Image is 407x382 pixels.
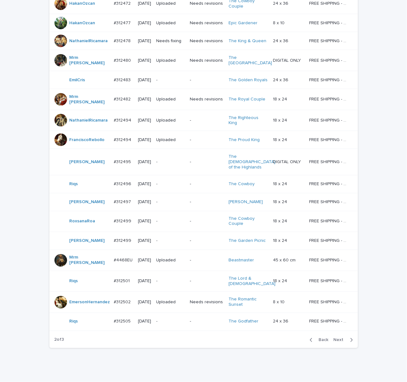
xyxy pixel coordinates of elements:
[70,181,78,187] a: Riqs
[190,300,223,305] p: Needs revisions
[114,37,132,44] p: #312478
[156,219,185,224] p: -
[273,19,286,26] p: 8 x 10
[138,137,151,143] p: [DATE]
[70,38,108,44] a: NathanielRicamara
[229,199,263,205] a: [PERSON_NAME]
[70,1,95,6] a: HakanOzcan
[190,319,223,324] p: -
[229,216,268,227] a: The Cowboy Couple
[156,159,185,165] p: -
[273,318,290,324] p: 24 x 36
[309,237,349,244] p: FREE SHIPPING - preview in 1-2 business days, after your approval delivery will take 5-10 b.d.
[309,76,349,83] p: FREE SHIPPING - preview in 1-2 business days, after your approval delivery will take 5-10 b.d.
[190,97,223,102] p: Needs revisions
[138,279,151,284] p: [DATE]
[229,55,272,66] a: The [GEOGRAPHIC_DATA]
[70,319,78,324] a: Riqs
[156,58,185,63] p: Uploaded
[70,94,109,105] a: Mrm [PERSON_NAME]
[156,199,185,205] p: -
[273,76,290,83] p: 24 x 36
[70,77,85,83] a: EmilCris
[229,276,275,287] a: The Lord & [DEMOGRAPHIC_DATA]
[70,300,110,305] a: EmersonHernandez
[229,20,257,26] a: Epic Gardener
[49,50,358,71] tr: Mrm [PERSON_NAME] #312480#312480 [DATE]UploadedNeeds revisionsThe [GEOGRAPHIC_DATA] DIGITAL ONLYD...
[138,238,151,244] p: [DATE]
[309,218,349,224] p: FREE SHIPPING - preview in 1-2 business days, after your approval delivery will take 5-10 b.d.
[49,32,358,50] tr: NathanielRicamara #312478#312478 [DATE]Needs fixingNeeds revisionsThe King & Queen 24 x 3624 x 36...
[138,1,151,6] p: [DATE]
[229,38,266,44] a: The King & Queen
[190,279,223,284] p: -
[190,199,223,205] p: -
[156,1,185,6] p: Uploaded
[114,299,132,305] p: #312502
[309,257,349,263] p: FREE SHIPPING - preview in 1-2 business days, after your approval delivery will take 6-10 busines...
[138,219,151,224] p: [DATE]
[49,71,358,89] tr: EmilCris #312483#312483 [DATE]--The Golden Royals 24 x 3624 x 36 FREE SHIPPING - preview in 1-2 b...
[114,76,132,83] p: #312483
[49,271,358,292] tr: Riqs #312501#312501 [DATE]--The Lord & [DEMOGRAPHIC_DATA] 18 x 2418 x 24 FREE SHIPPING - preview ...
[273,218,288,224] p: 18 x 24
[138,199,151,205] p: [DATE]
[156,97,185,102] p: Uploaded
[138,20,151,26] p: [DATE]
[70,219,95,224] a: RoxsanaRoa
[331,337,358,343] button: Next
[273,57,302,63] p: DIGITAL ONLY
[156,118,185,123] p: Uploaded
[273,257,297,263] p: 45 x 60 cm
[305,337,331,343] button: Back
[309,180,349,187] p: FREE SHIPPING - preview in 1-2 business days, after your approval delivery will take 5-10 b.d.
[190,258,223,263] p: -
[273,180,288,187] p: 18 x 24
[309,117,349,123] p: FREE SHIPPING - preview in 1-2 business days, after your approval delivery will take 5-10 b.d.
[49,149,358,175] tr: [PERSON_NAME] #312495#312495 [DATE]--The [DEMOGRAPHIC_DATA] of the Highlands DIGITAL ONLYDIGITAL ...
[273,198,288,205] p: 18 x 24
[273,158,302,165] p: DIGITAL ONLY
[138,118,151,123] p: [DATE]
[70,118,108,123] a: NathanielRicamara
[190,77,223,83] p: -
[229,297,268,308] a: The Romantic Sunset
[138,319,151,324] p: [DATE]
[114,318,132,324] p: #312505
[114,95,132,102] p: #312482
[70,238,105,244] a: [PERSON_NAME]
[273,37,290,44] p: 24 x 36
[156,279,185,284] p: -
[49,175,358,193] tr: Riqs #312496#312496 [DATE]--The Cowboy 18 x 2418 x 24 FREE SHIPPING - preview in 1-2 business day...
[138,97,151,102] p: [DATE]
[156,20,185,26] p: Uploaded
[156,137,185,143] p: Uploaded
[309,19,349,26] p: FREE SHIPPING - preview in 1-2 business days, after your approval delivery will take 5-10 b.d.
[156,258,185,263] p: Uploaded
[114,218,133,224] p: #312499
[309,277,349,284] p: FREE SHIPPING - preview in 1-2 business days, after your approval delivery will take 5-10 b.d.
[309,136,349,143] p: FREE SHIPPING - preview in 1-2 business days, after your approval delivery will take 5-10 b.d.
[114,158,133,165] p: #312495
[114,136,133,143] p: #312494
[190,20,223,26] p: Needs revisions
[156,38,185,44] p: Needs fixing
[190,58,223,63] p: Needs revisions
[70,199,105,205] a: [PERSON_NAME]
[49,232,358,250] tr: [PERSON_NAME] #312499#312499 [DATE]--The Garden Picnic 18 x 2418 x 24 FREE SHIPPING - preview in ...
[49,250,358,271] tr: Mrm [PERSON_NAME] #4468EU#4468EU [DATE]Uploaded-Beastmaster 45 x 60 cm45 x 60 cm FREE SHIPPING - ...
[70,55,109,66] a: Mrm [PERSON_NAME]
[229,319,258,324] a: The Godfather
[138,38,151,44] p: [DATE]
[114,117,133,123] p: #312494
[138,159,151,165] p: [DATE]
[273,237,288,244] p: 18 x 24
[49,14,358,32] tr: HakanOzcan #312477#312477 [DATE]UploadedNeeds revisionsEpic Gardener 8 x 108 x 10 FREE SHIPPING -...
[138,77,151,83] p: [DATE]
[190,1,223,6] p: Needs revisions
[309,318,349,324] p: FREE SHIPPING - preview in 1-2 business days, after your approval delivery will take 5-10 b.d.
[190,238,223,244] p: -
[49,292,358,313] tr: EmersonHernandez #312502#312502 [DATE]UploadedNeeds revisionsThe Romantic Sunset 8 x 108 x 10 FRE...
[156,238,185,244] p: -
[114,257,134,263] p: #4468EU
